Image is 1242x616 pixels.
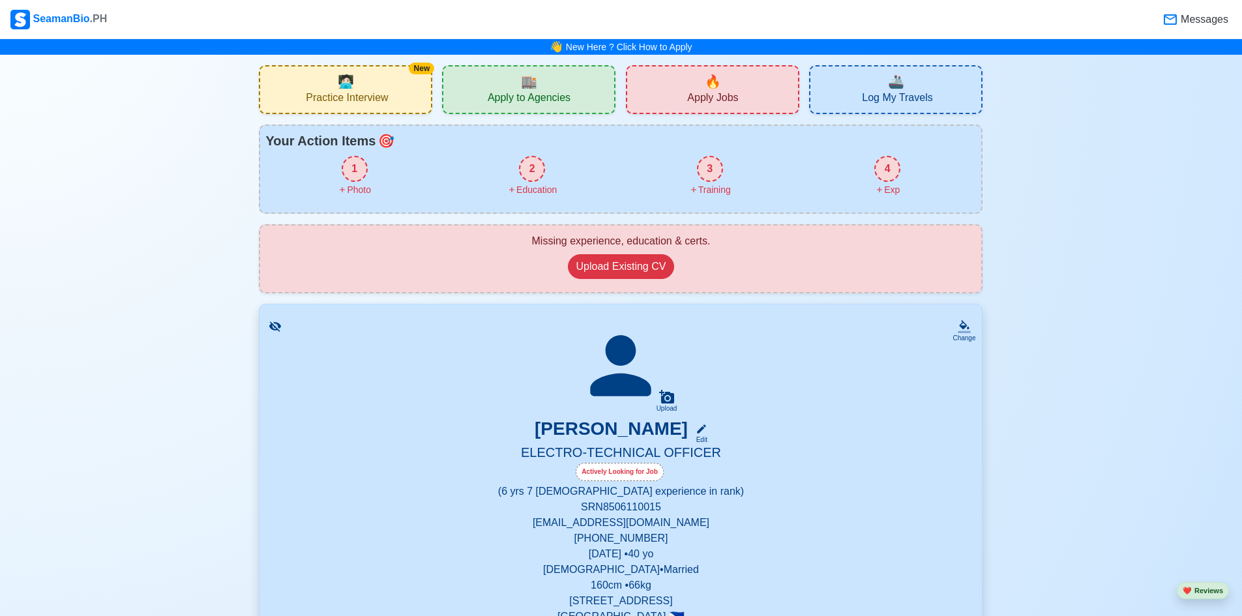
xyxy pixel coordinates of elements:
div: Your Action Items [265,131,976,151]
div: SeamanBio [10,10,107,29]
div: Exp [875,183,900,197]
span: Practice Interview [306,91,388,108]
p: [STREET_ADDRESS] [275,593,966,609]
p: [EMAIL_ADDRESS][DOMAIN_NAME] [275,515,966,531]
div: Upload [657,405,677,413]
div: Actively Looking for Job [576,463,664,481]
button: Upload Existing CV [568,254,675,279]
div: Change [953,333,975,343]
div: 2 [519,156,545,182]
h3: [PERSON_NAME] [535,418,688,445]
span: Log My Travels [862,91,932,108]
span: heart [1183,587,1192,594]
div: Edit [690,435,707,445]
span: Apply to Agencies [488,91,570,108]
div: Photo [338,183,371,197]
span: Messages [1178,12,1228,27]
div: Missing experience, education & certs. [271,233,971,249]
p: (6 yrs 7 [DEMOGRAPHIC_DATA] experience in rank) [275,484,966,499]
img: Logo [10,10,30,29]
span: todo [378,131,394,151]
p: SRN 8506110015 [275,499,966,515]
span: agencies [521,72,537,91]
div: 4 [874,156,900,182]
span: .PH [90,13,108,24]
div: Education [507,183,557,197]
a: New Here ? Click How to Apply [566,42,692,52]
span: Apply Jobs [687,91,738,108]
p: 160 cm • 66 kg [275,578,966,593]
div: New [409,63,434,74]
div: 3 [697,156,723,182]
p: [DATE] • 40 yo [275,546,966,562]
h5: ELECTRO-TECHNICAL OFFICER [275,445,966,463]
button: heartReviews [1177,582,1229,600]
div: Training [689,183,731,197]
p: [PHONE_NUMBER] [275,531,966,546]
span: new [705,72,721,91]
p: [DEMOGRAPHIC_DATA] • Married [275,562,966,578]
span: travel [888,72,904,91]
div: 1 [342,156,368,182]
span: interview [338,72,354,91]
span: bell [547,37,565,57]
